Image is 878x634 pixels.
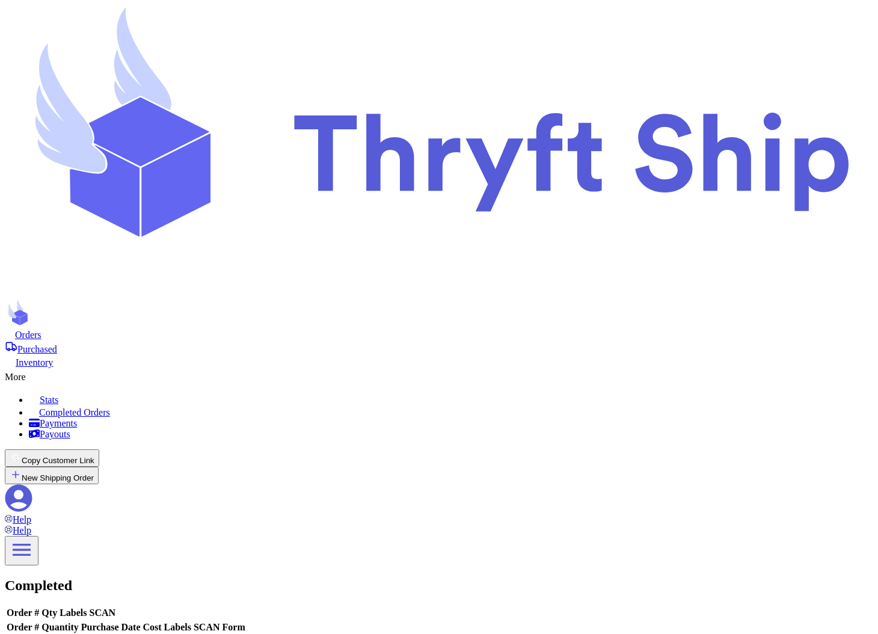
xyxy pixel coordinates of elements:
[81,621,141,633] th: Purchase Date
[41,607,58,619] th: Qty
[13,514,31,525] span: Help
[29,429,873,440] a: Payouts
[88,607,116,619] th: SCAN
[13,525,31,535] span: Help
[15,330,41,340] span: Orders
[29,392,873,405] a: Stats
[5,368,873,383] div: More
[29,418,873,429] a: Payments
[5,340,873,355] a: Purchased
[6,607,40,619] th: Order #
[143,621,162,633] th: Cost
[40,418,77,428] span: Payments
[5,328,873,340] a: Orders
[40,395,58,405] span: Stats
[164,621,192,633] th: Labels
[193,621,246,633] th: SCAN Form
[59,607,87,619] th: Labels
[29,405,873,418] a: Completed Orders
[6,621,40,633] th: Order #
[5,449,99,467] button: Copy Customer Link
[5,577,873,594] h2: Completed
[39,407,110,417] span: Completed Orders
[17,344,57,354] span: Purchased
[5,467,99,484] button: New Shipping Order
[16,357,53,368] span: Inventory
[5,355,873,368] a: Inventory
[40,429,70,439] span: Payouts
[5,525,31,535] a: Help
[5,514,31,525] a: Help
[41,621,79,633] th: Quantity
